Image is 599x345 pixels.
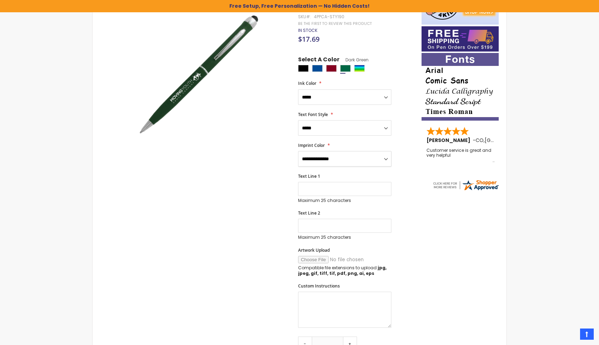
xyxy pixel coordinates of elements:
[312,65,323,72] div: Dark Blue
[298,265,391,276] p: Compatible file extensions to upload:
[298,247,330,253] span: Artwork Upload
[339,57,369,63] span: Dark Green
[298,14,311,20] strong: SKU
[485,137,536,144] span: [GEOGRAPHIC_DATA]
[422,26,499,52] img: Free shipping on orders over $199
[298,173,320,179] span: Text Line 1
[473,137,536,144] span: - ,
[432,179,499,191] img: 4pens.com widget logo
[298,65,309,72] div: Black
[298,265,386,276] strong: jpg, jpeg, gif, tiff, tif, pdf, png, ai, eps
[314,14,344,20] div: 4PPCA-STY190
[298,80,316,86] span: Ink Color
[298,235,391,240] p: Maximum 25 characters
[298,27,317,33] span: In stock
[298,283,340,289] span: Custom Instructions
[298,56,339,65] span: Select A Color
[422,53,499,121] img: font-personalization-examples
[298,34,319,44] span: $17.69
[298,28,317,33] div: Availability
[476,137,484,144] span: CO
[298,21,372,26] a: Be the first to review this product
[426,137,473,144] span: [PERSON_NAME]
[298,111,328,117] span: Text Font Style
[298,198,391,203] p: Maximum 25 characters
[354,65,365,72] div: Assorted
[340,65,351,72] div: Dark Green
[432,187,499,193] a: 4pens.com certificate URL
[426,148,494,163] div: Customer service is great and very helpful
[326,65,337,72] div: Burgundy
[298,210,320,216] span: Text Line 2
[580,329,594,340] a: Top
[298,142,325,148] span: Imprint Color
